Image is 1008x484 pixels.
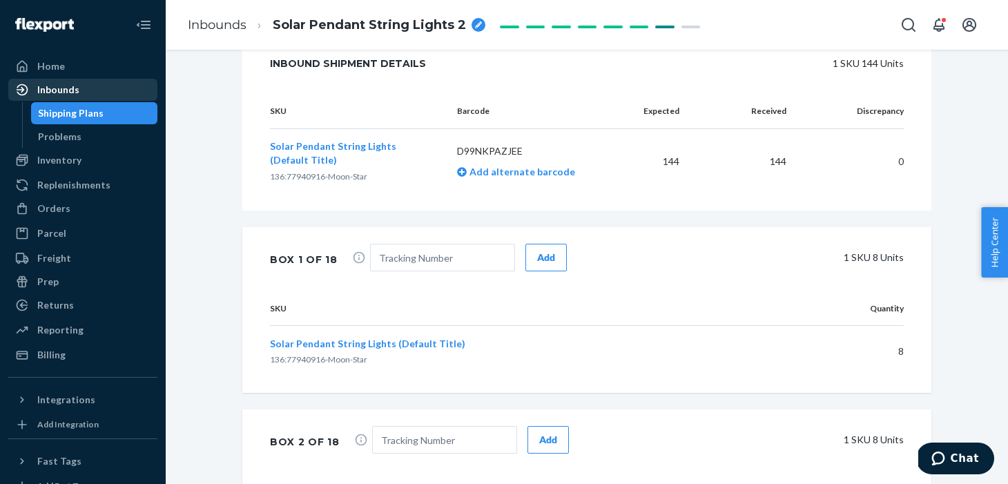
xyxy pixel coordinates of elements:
input: Tracking Number [370,244,515,271]
div: Prep [37,275,59,289]
span: Solar Pendant String Lights 2 [273,17,466,35]
iframe: Opens a widget where you can chat to one of our agents [918,443,994,477]
span: 136:77940916-Moon-Star [270,354,367,365]
p: D99NKPAZJEE [457,144,611,158]
th: SKU [270,94,446,129]
img: Flexport logo [15,18,74,32]
button: Integrations [8,389,157,411]
div: Box 2 of 18 [270,428,340,456]
button: Fast Tags [8,450,157,472]
div: Home [37,59,65,73]
button: Close Navigation [130,11,157,39]
div: Parcel [37,226,66,240]
div: 1 SKU 144 Units [457,50,904,77]
a: Shipping Plans [31,102,158,124]
a: Orders [8,197,157,220]
a: Inbounds [188,17,246,32]
td: 144 [621,129,690,195]
button: Open notifications [925,11,953,39]
div: Shipping Plans [38,106,104,120]
td: 144 [690,129,797,195]
div: Problems [38,130,81,144]
div: Integrations [37,393,95,407]
span: Solar Pendant String Lights (Default Title) [270,338,465,349]
a: Billing [8,344,157,366]
div: Reporting [37,323,84,337]
div: 1 SKU 8 Units [588,244,904,271]
div: 1 SKU 8 Units [590,426,904,454]
a: Reporting [8,319,157,341]
a: Inventory [8,149,157,171]
button: Open account menu [956,11,983,39]
div: Inbounds [37,83,79,97]
td: 0 [797,129,904,195]
a: Home [8,55,157,77]
a: Add Integration [8,416,157,433]
a: Parcel [8,222,157,244]
a: Problems [31,126,158,148]
div: Add [539,433,557,447]
button: Help Center [981,207,1008,278]
ol: breadcrumbs [177,5,496,46]
div: Orders [37,202,70,215]
th: SKU [270,291,791,326]
th: Discrepancy [797,94,904,129]
button: Add [525,244,567,271]
a: Prep [8,271,157,293]
div: Box 1 of 18 [270,246,338,273]
th: Expected [621,94,690,129]
div: Add Integration [37,418,99,430]
span: 136:77940916-Moon-Star [270,171,367,182]
div: Add [537,251,555,264]
button: Add [527,426,569,454]
a: Add alternate barcode [457,166,575,177]
a: Returns [8,294,157,316]
button: Solar Pendant String Lights (Default Title) [270,139,435,167]
span: Add alternate barcode [467,166,575,177]
div: Freight [37,251,71,265]
th: Barcode [446,94,622,129]
div: Billing [37,348,66,362]
div: Fast Tags [37,454,81,468]
div: Inventory [37,153,81,167]
span: Solar Pendant String Lights (Default Title) [270,140,396,166]
th: Quantity [791,291,904,326]
div: Returns [37,298,74,312]
a: Replenishments [8,174,157,196]
td: 8 [791,326,904,377]
button: Open Search Box [895,11,922,39]
a: Inbounds [8,79,157,101]
div: Inbound Shipment Details [270,50,426,77]
div: Replenishments [37,178,110,192]
th: Received [690,94,797,129]
input: Tracking Number [372,426,517,454]
button: Solar Pendant String Lights (Default Title) [270,337,465,351]
a: Freight [8,247,157,269]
